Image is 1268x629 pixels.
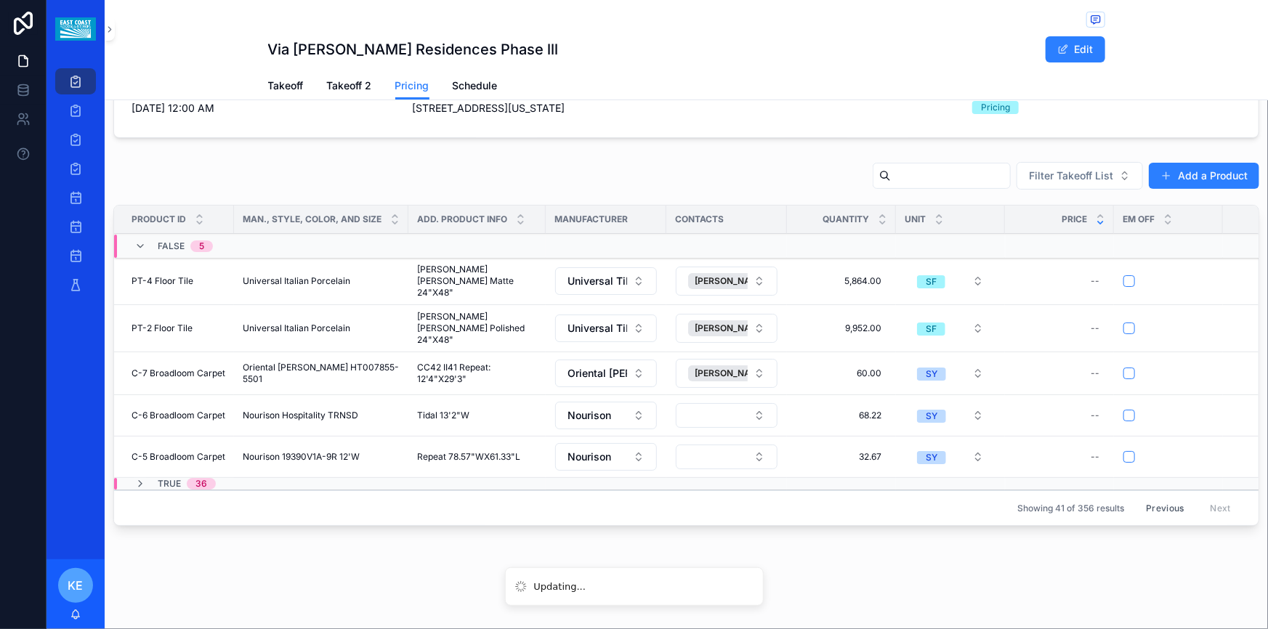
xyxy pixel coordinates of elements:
[1091,368,1099,379] div: --
[568,274,627,288] span: Universal Tile and Marble
[568,408,611,423] span: Nourison
[327,78,372,93] span: Takeoff 2
[555,402,657,429] button: Select Button
[243,214,381,225] span: Man., Style, Color, and Size
[417,214,507,225] span: Add. Product Info
[1136,497,1194,519] button: Previous
[1046,36,1105,62] button: Edit
[243,410,358,421] span: Nourison Hospitality TRNSD
[417,264,537,299] span: [PERSON_NAME] [PERSON_NAME] Matte 24"X48"
[55,17,95,41] img: App logo
[132,322,193,334] span: PT-2 Floor Tile
[926,410,937,423] div: SY
[417,311,537,346] span: [PERSON_NAME] [PERSON_NAME] Polished 24"X48"
[1123,214,1155,225] span: Em Off
[243,362,400,385] span: Oriental [PERSON_NAME] HT007855-5501
[801,410,881,421] span: 68.22
[1091,275,1099,287] div: --
[47,58,105,317] div: scrollable content
[327,73,372,102] a: Takeoff 2
[1149,163,1259,189] button: Add a Product
[981,101,1010,114] div: Pricing
[676,403,778,428] button: Select Button
[453,78,498,93] span: Schedule
[195,478,207,490] div: 36
[555,314,657,342] button: Select Button
[1091,322,1099,334] div: --
[158,478,181,490] span: TRUE
[417,362,537,385] span: CC42 II41 Repeat: 12'4"X29'3"
[268,78,304,93] span: Takeoff
[926,275,937,288] div: SF
[676,267,778,296] button: Select Button
[243,322,350,334] span: Universal Italian Porcelain
[676,359,778,388] button: Select Button
[555,443,657,471] button: Select Button
[676,314,778,343] button: Select Button
[132,410,225,421] span: C-6 Broadloom Carpet
[568,366,627,381] span: Oriental [PERSON_NAME]
[801,368,881,379] span: 60.00
[801,275,881,287] span: 5,864.00
[132,214,186,225] span: Product ID
[688,365,788,381] button: Unselect 728
[453,73,498,102] a: Schedule
[905,360,996,386] button: Select Button
[801,322,881,334] span: 9,952.00
[417,451,520,463] span: Repeat 78.57"WX61.33"L
[243,275,350,287] span: Universal Italian Porcelain
[1017,162,1143,190] button: Select Button
[568,321,627,336] span: Universal Tile and Marble
[1091,451,1099,463] div: --
[926,368,937,381] div: SY
[676,445,778,469] button: Select Button
[132,101,400,115] span: [DATE] 12:00 AM
[555,267,657,295] button: Select Button
[68,577,84,594] span: KE
[1017,503,1124,514] span: Showing 41 of 356 results
[417,410,469,421] span: Tidal 13'2"W
[158,241,185,253] span: FALSE
[1029,169,1113,183] span: Filter Takeoff List
[1091,410,1099,421] div: --
[905,444,996,470] button: Select Button
[268,39,559,60] h1: Via [PERSON_NAME] Residences Phase lll
[1062,214,1087,225] span: Price
[554,214,628,225] span: Manufacturer
[412,101,961,115] span: [STREET_ADDRESS][US_STATE]
[905,214,926,225] span: Unit
[132,275,193,287] span: PT-4 Floor Tile
[199,241,204,253] div: 5
[555,360,657,387] button: Select Button
[688,320,788,336] button: Unselect 593
[695,368,767,379] span: [PERSON_NAME]
[695,275,767,287] span: [PERSON_NAME]
[695,322,767,334] span: [PERSON_NAME]
[268,73,304,102] a: Takeoff
[395,73,429,100] a: Pricing
[801,451,881,463] span: 32.67
[132,368,225,379] span: C-7 Broadloom Carpet
[905,268,996,294] button: Select Button
[243,451,360,463] span: Nourison 19390V1A-9R 12'W
[688,273,788,289] button: Unselect 593
[926,322,937,336] div: SF
[132,451,225,463] span: C-5 Broadloom Carpet
[568,450,611,464] span: Nourison
[905,315,996,341] button: Select Button
[905,402,996,429] button: Select Button
[926,451,937,464] div: SY
[534,580,586,594] div: Updating...
[395,78,429,93] span: Pricing
[823,214,869,225] span: Quantity
[675,214,724,225] span: Contacts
